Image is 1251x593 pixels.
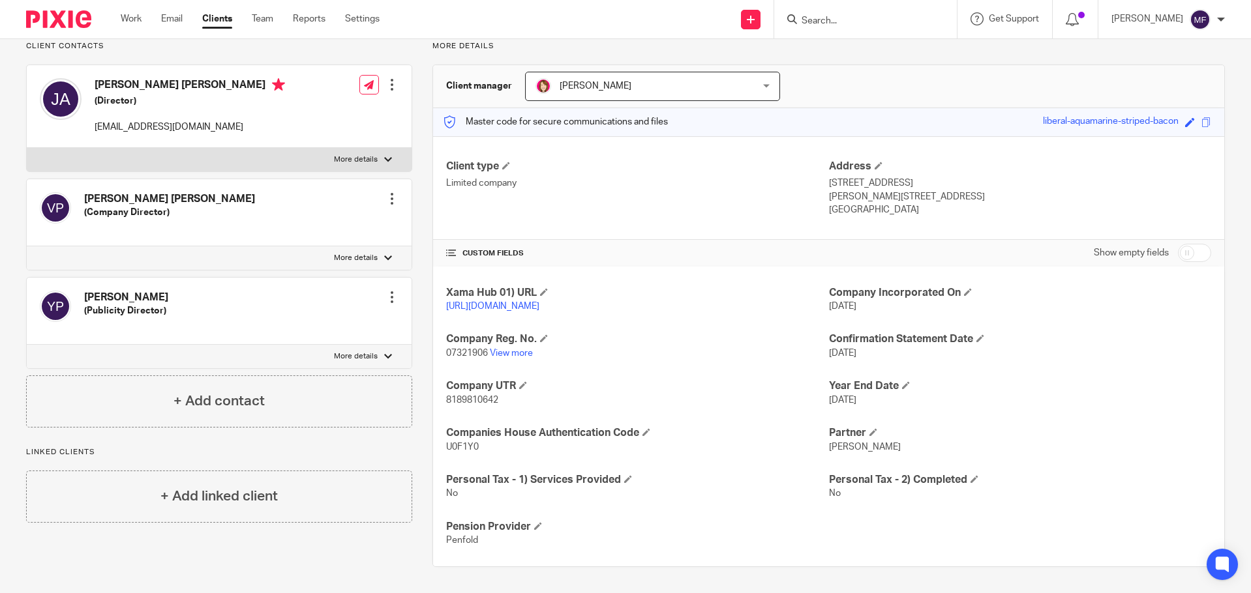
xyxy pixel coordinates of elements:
span: [DATE] [829,396,856,405]
span: Penfold [446,536,478,545]
p: [EMAIL_ADDRESS][DOMAIN_NAME] [95,121,285,134]
img: Katherine%20-%20Pink%20cartoon.png [535,78,551,94]
h4: Address [829,160,1211,173]
img: svg%3E [40,78,82,120]
a: Work [121,12,142,25]
label: Show empty fields [1094,246,1169,259]
h4: + Add linked client [160,486,278,506]
a: [URL][DOMAIN_NAME] [446,302,539,311]
h4: Company Incorporated On [829,286,1211,300]
h3: Client manager [446,80,512,93]
h4: Companies House Authentication Code [446,426,828,440]
span: U0F1Y0 [446,442,479,452]
h4: + Add contact [173,391,265,411]
p: Linked clients [26,447,412,457]
h4: Company UTR [446,379,828,393]
h4: Confirmation Statement Date [829,332,1211,346]
p: [PERSON_NAME] [1111,12,1183,25]
h4: Client type [446,160,828,173]
span: [PERSON_NAME] [829,442,901,452]
h4: Pension Provider [446,520,828,534]
a: Clients [202,12,232,25]
h4: Year End Date [829,379,1211,393]
a: Team [252,12,273,25]
div: liberal-aquamarine-striped-bacon [1043,115,1179,130]
h4: [PERSON_NAME] [84,291,168,304]
a: Settings [345,12,380,25]
p: More details [432,41,1225,51]
h4: [PERSON_NAME] [PERSON_NAME] [84,192,255,206]
a: Email [161,12,183,25]
h5: (Company Director) [84,206,255,219]
i: Primary [272,78,285,91]
h5: (Publicity Director) [84,304,168,317]
h4: Xama Hub 01) URL [446,286,828,300]
span: Get Support [989,14,1039,23]
p: [STREET_ADDRESS] [829,177,1211,190]
img: Pixie [26,10,91,28]
span: [DATE] [829,349,856,358]
p: Master code for secure communications and files [443,115,668,128]
img: svg%3E [40,192,71,224]
h4: [PERSON_NAME] [PERSON_NAME] [95,78,285,94]
a: Reports [293,12,325,25]
p: [GEOGRAPHIC_DATA] [829,203,1211,216]
p: More details [334,253,378,263]
span: [DATE] [829,302,856,311]
img: svg%3E [40,291,71,322]
p: Limited company [446,177,828,190]
span: [PERSON_NAME] [560,81,631,91]
span: No [446,489,458,498]
p: Client contacts [26,41,412,51]
h4: Personal Tax - 2) Completed [829,473,1211,487]
h4: Partner [829,426,1211,440]
img: svg%3E [1190,9,1211,30]
p: More details [334,154,378,165]
h4: Company Reg. No. [446,332,828,346]
p: [PERSON_NAME][STREET_ADDRESS] [829,190,1211,203]
span: 8189810642 [446,396,498,405]
input: Search [800,16,918,27]
h4: CUSTOM FIELDS [446,248,828,259]
h4: Personal Tax - 1) Services Provided [446,473,828,487]
span: No [829,489,841,498]
p: More details [334,351,378,362]
a: View more [490,349,533,358]
span: 07321906 [446,349,488,358]
h5: (Director) [95,94,285,108]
